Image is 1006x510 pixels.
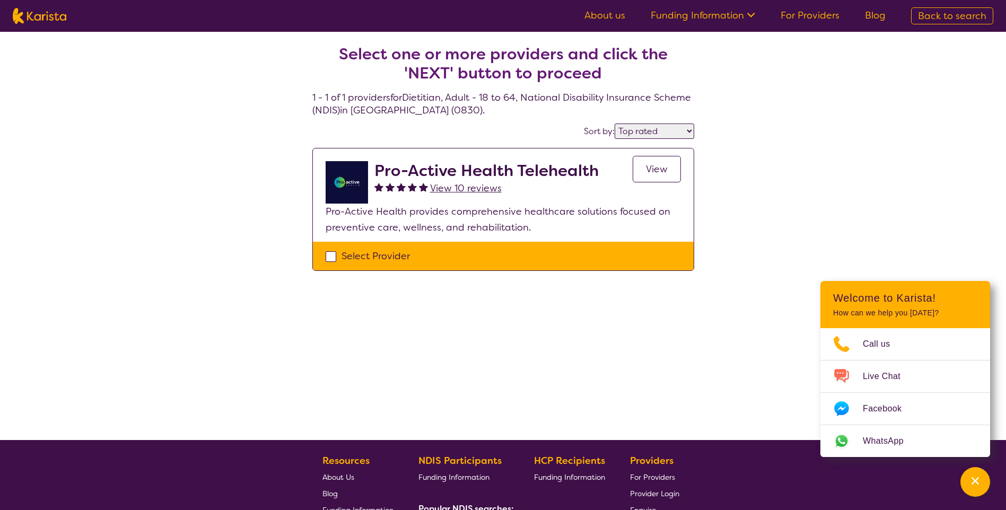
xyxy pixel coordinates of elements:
span: For Providers [630,472,675,482]
button: Channel Menu [960,467,990,497]
a: Provider Login [630,485,679,502]
a: View 10 reviews [430,180,502,196]
span: Back to search [918,10,986,22]
h2: Select one or more providers and click the 'NEXT' button to proceed [325,45,681,83]
a: Funding Information [651,9,755,22]
span: Blog [322,489,338,498]
a: About us [584,9,625,22]
img: fullstar [408,182,417,191]
a: Blog [865,9,886,22]
a: Back to search [911,7,993,24]
a: Funding Information [418,469,510,485]
p: How can we help you [DATE]? [833,309,977,318]
a: About Us [322,469,393,485]
img: fullstar [397,182,406,191]
h2: Welcome to Karista! [833,292,977,304]
a: View [633,156,681,182]
span: Live Chat [863,368,913,384]
img: fullstar [419,182,428,191]
img: fullstar [386,182,395,191]
a: Funding Information [534,469,605,485]
img: Karista logo [13,8,66,24]
b: Providers [630,454,673,467]
a: Web link opens in a new tab. [820,425,990,457]
label: Sort by: [584,126,615,137]
span: View 10 reviews [430,182,502,195]
a: For Providers [630,469,679,485]
span: Call us [863,336,903,352]
b: NDIS Participants [418,454,502,467]
div: Channel Menu [820,281,990,457]
img: fullstar [374,182,383,191]
span: View [646,163,668,175]
span: Provider Login [630,489,679,498]
b: HCP Recipients [534,454,605,467]
span: Funding Information [534,472,605,482]
a: For Providers [781,9,839,22]
a: Blog [322,485,393,502]
h4: 1 - 1 of 1 providers for Dietitian , Adult - 18 to 64 , National Disability Insurance Scheme (NDI... [312,19,694,117]
span: Facebook [863,401,914,417]
img: ymlb0re46ukcwlkv50cv.png [326,161,368,204]
span: Funding Information [418,472,489,482]
span: WhatsApp [863,433,916,449]
b: Resources [322,454,370,467]
span: About Us [322,472,354,482]
p: Pro-Active Health provides comprehensive healthcare solutions focused on preventive care, wellnes... [326,204,681,235]
ul: Choose channel [820,328,990,457]
h2: Pro-Active Health Telehealth [374,161,599,180]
